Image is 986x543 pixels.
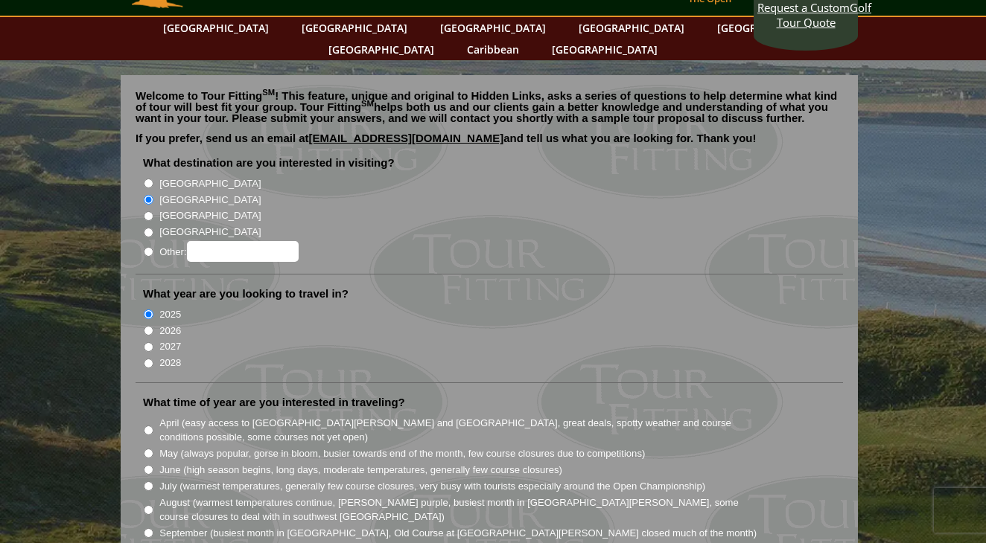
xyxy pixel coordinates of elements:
[321,39,442,60] a: [GEOGRAPHIC_DATA]
[159,193,261,208] label: [GEOGRAPHIC_DATA]
[143,155,395,170] label: What destination are you interested in visiting?
[159,176,261,191] label: [GEOGRAPHIC_DATA]
[143,286,349,301] label: What year are you looking to travel in?
[159,225,261,240] label: [GEOGRAPHIC_DATA]
[159,208,261,223] label: [GEOGRAPHIC_DATA]
[136,132,843,155] p: If you prefer, send us an email at and tell us what you are looking for. Thank you!
[159,241,298,262] label: Other:
[159,356,181,370] label: 2028
[544,39,665,60] a: [GEOGRAPHIC_DATA]
[159,495,758,524] label: August (warmest temperatures continue, [PERSON_NAME] purple, busiest month in [GEOGRAPHIC_DATA][P...
[143,395,405,410] label: What time of year are you interested in traveling?
[136,90,843,123] p: Welcome to Tour Fitting ! This feature, unique and original to Hidden Links, asks a series of que...
[159,446,645,461] label: May (always popular, gorse in bloom, busier towards end of the month, few course closures due to ...
[159,324,181,338] label: 2026
[159,307,181,322] label: 2025
[262,88,275,97] sup: SM
[159,479,705,494] label: July (warmest temperatures, generally few course closures, very busy with tourists especially aro...
[294,17,415,39] a: [GEOGRAPHIC_DATA]
[433,17,553,39] a: [GEOGRAPHIC_DATA]
[571,17,692,39] a: [GEOGRAPHIC_DATA]
[187,241,299,262] input: Other:
[159,463,562,478] label: June (high season begins, long days, moderate temperatures, generally few course closures)
[159,416,758,445] label: April (easy access to [GEOGRAPHIC_DATA][PERSON_NAME] and [GEOGRAPHIC_DATA], great deals, spotty w...
[710,17,830,39] a: [GEOGRAPHIC_DATA]
[156,17,276,39] a: [GEOGRAPHIC_DATA]
[309,132,504,144] a: [EMAIL_ADDRESS][DOMAIN_NAME]
[459,39,527,60] a: Caribbean
[159,526,757,541] label: September (busiest month in [GEOGRAPHIC_DATA], Old Course at [GEOGRAPHIC_DATA][PERSON_NAME] close...
[361,99,374,108] sup: SM
[159,339,181,354] label: 2027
